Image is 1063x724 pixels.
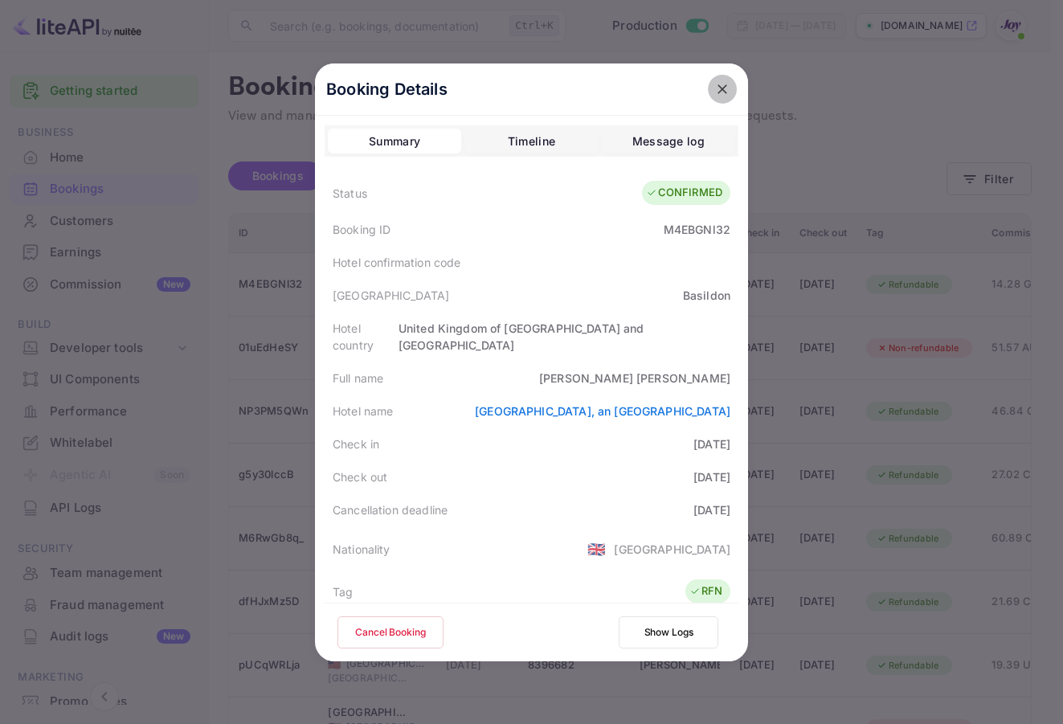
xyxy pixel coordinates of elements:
[333,254,460,271] div: Hotel confirmation code
[337,616,444,648] button: Cancel Booking
[333,583,353,600] div: Tag
[693,501,730,518] div: [DATE]
[333,370,383,387] div: Full name
[333,185,367,202] div: Status
[464,129,598,154] button: Timeline
[328,129,461,154] button: Summary
[399,320,730,354] div: United Kingdom of [GEOGRAPHIC_DATA] and [GEOGRAPHIC_DATA]
[664,221,730,238] div: M4EBGNl32
[333,221,391,238] div: Booking ID
[693,436,730,452] div: [DATE]
[333,541,390,558] div: Nationality
[693,468,730,485] div: [DATE]
[689,583,722,599] div: RFN
[508,132,555,151] div: Timeline
[333,320,399,354] div: Hotel country
[619,616,718,648] button: Show Logs
[333,287,450,304] div: [GEOGRAPHIC_DATA]
[333,468,387,485] div: Check out
[326,77,448,101] p: Booking Details
[646,185,722,201] div: CONFIRMED
[333,436,379,452] div: Check in
[369,132,420,151] div: Summary
[602,129,735,154] button: Message log
[333,403,394,419] div: Hotel name
[614,541,730,558] div: [GEOGRAPHIC_DATA]
[708,75,737,104] button: close
[539,370,730,387] div: [PERSON_NAME] [PERSON_NAME]
[683,287,730,304] div: Basildon
[587,534,606,563] span: United States
[475,404,730,418] a: [GEOGRAPHIC_DATA], an [GEOGRAPHIC_DATA]
[333,501,448,518] div: Cancellation deadline
[632,132,705,151] div: Message log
